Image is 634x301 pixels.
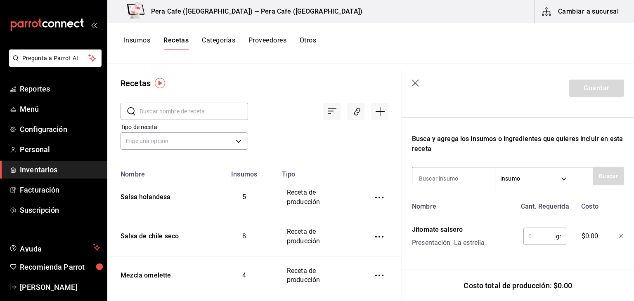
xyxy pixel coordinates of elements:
[495,167,573,190] div: Insumo
[20,261,100,273] span: Recomienda Parrot
[212,165,277,178] th: Insumos
[523,228,566,245] div: gr
[516,198,570,212] div: Cant. Requerida
[124,36,316,50] div: navigation tabs
[347,103,364,120] div: Asociar recetas
[248,36,286,50] button: Proveedores
[121,77,151,89] div: Recetas
[20,164,100,175] span: Inventarios
[91,21,97,28] button: open_drawer_menu
[20,205,100,216] span: Suscripción
[412,134,624,154] div: Busca y agrega los insumos o ingredientes que quieres incluir en esta receta
[412,238,485,248] div: Presentación - La estrella
[242,193,246,201] span: 5
[6,60,102,68] a: Pregunta a Parrot AI
[412,170,495,187] input: Buscar insumo
[242,271,246,279] span: 4
[20,242,90,252] span: Ayuda
[202,36,235,50] button: Categorías
[570,198,606,212] div: Costo
[144,7,362,16] h3: Pera Cafe ([GEOGRAPHIC_DATA]) — Pera Cafe ([GEOGRAPHIC_DATA])
[412,225,485,235] div: Jitomate salsero
[117,228,179,241] div: Salsa de chile seco
[277,165,360,178] th: Tipo
[582,231,599,241] span: $0.00
[124,36,150,50] button: Insumos
[402,270,634,301] div: Costo total de producción: $0.00
[121,132,248,150] div: Elige una opción
[242,232,246,240] span: 8
[22,54,89,63] span: Pregunta a Parrot AI
[523,228,556,245] input: 0
[20,103,100,115] span: Menú
[140,103,248,120] input: Buscar nombre de receta
[20,83,100,94] span: Reportes
[155,78,165,88] img: Tooltip marker
[300,36,316,50] button: Otros
[9,49,102,67] button: Pregunta a Parrot AI
[20,282,100,293] span: [PERSON_NAME]
[20,184,100,195] span: Facturación
[163,36,189,50] button: Recetas
[117,189,171,202] div: Salsa holandesa
[277,256,360,295] td: Receta de producción
[371,103,388,120] div: Agregar receta
[121,124,248,130] label: Tipo de receta
[277,217,360,256] td: Receta de producción
[117,268,171,280] div: Mezcla omelette
[277,178,360,217] td: Receta de producción
[20,124,100,135] span: Configuración
[323,103,341,120] div: Ordenar por
[20,144,100,155] span: Personal
[409,198,516,212] div: Nombre
[107,165,212,178] th: Nombre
